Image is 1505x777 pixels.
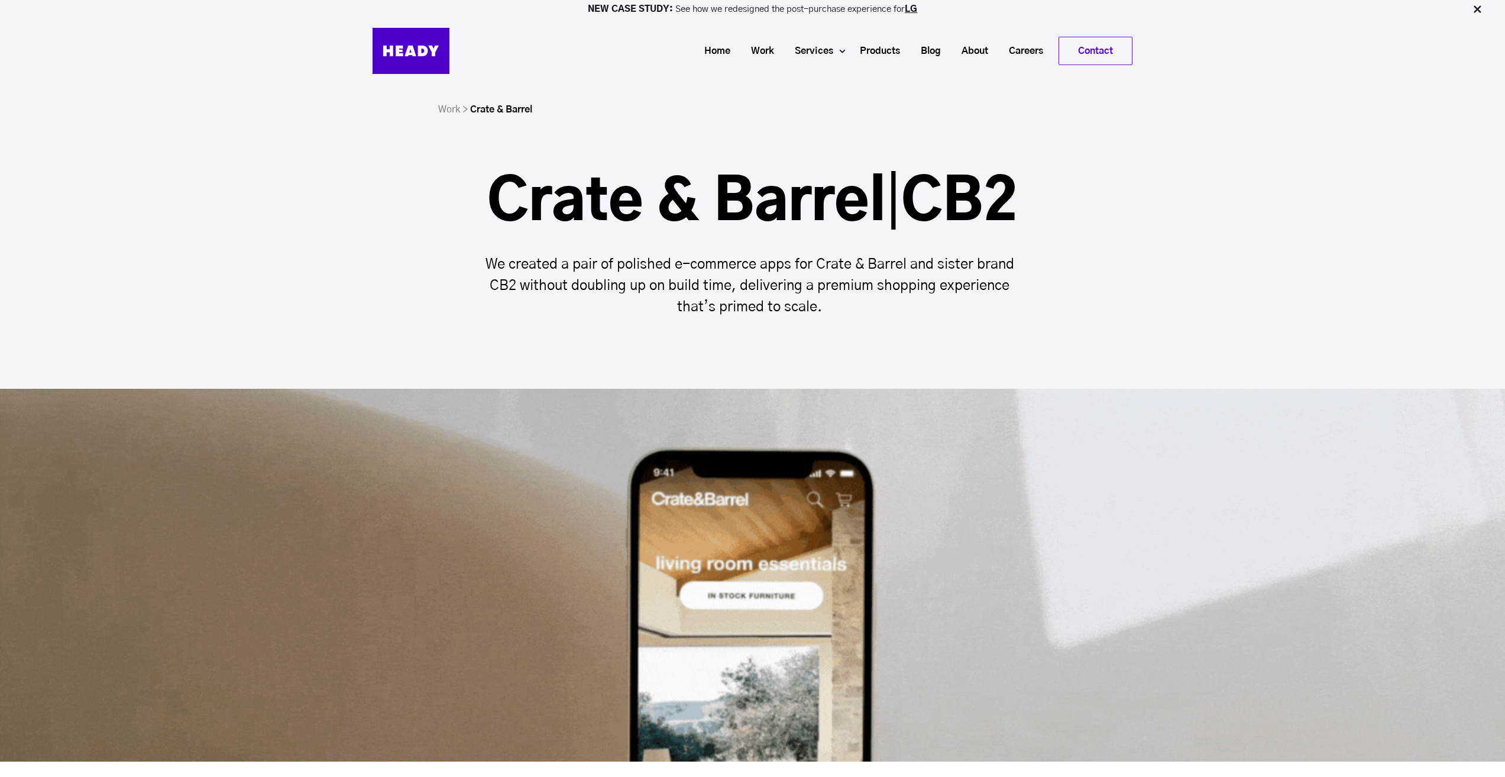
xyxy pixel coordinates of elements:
a: Home [690,40,736,62]
a: Work [736,40,780,62]
li: Crate & Barrel [470,101,532,118]
strong: NEW CASE STUDY: [588,5,675,14]
img: Heady_Logo_Web-01 (1) [373,28,449,74]
span: | [886,175,901,231]
p: See how we redesigned the post-purchase experience for [5,5,1500,14]
h1: Crate & Barrel CB2 [471,175,1034,231]
div: Navigation Menu [461,37,1132,65]
a: Careers [994,40,1049,62]
a: Services [780,40,839,62]
p: We created a pair of polished e-commerce apps for Crate & Barrel and sister brand CB2 without dou... [471,254,1034,318]
img: Close Bar [1471,4,1483,15]
a: Blog [906,40,947,62]
a: Contact [1059,37,1132,65]
a: Work > [438,105,468,114]
a: About [947,40,994,62]
a: Products [845,40,906,62]
a: LG [905,5,917,14]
